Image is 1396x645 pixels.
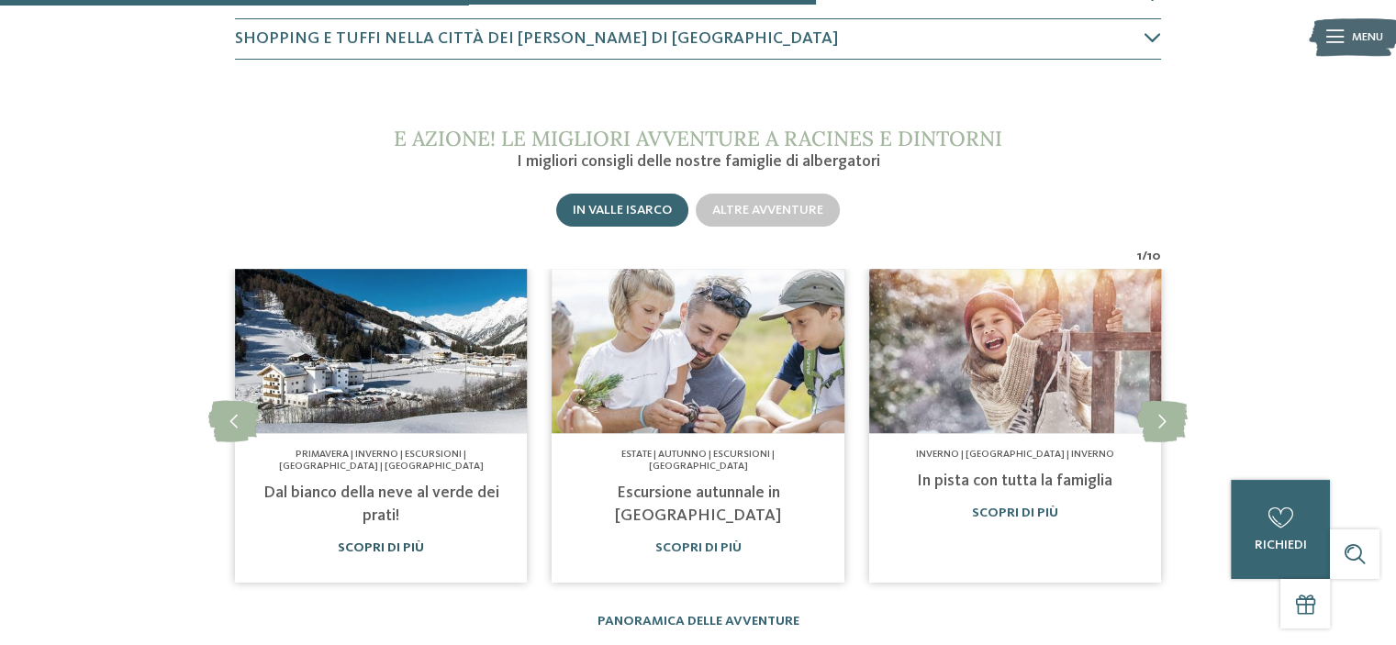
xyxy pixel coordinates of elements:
span: E azione! Le migliori avventure a Racines e dintorni [394,125,1002,151]
span: / [1142,247,1147,265]
span: richiedi [1254,539,1306,551]
span: 10 [1147,247,1161,265]
a: Dal bianco della neve al verde dei prati! [263,484,499,524]
a: Scopri di più [654,541,741,554]
img: Family hotel a Racines. La vostra base. [869,269,1161,433]
a: richiedi [1231,480,1330,579]
a: In pista con tutta la famiglia [917,473,1112,489]
span: 1 [1137,247,1142,265]
span: Estate | Autunno | Escursioni | [GEOGRAPHIC_DATA] [621,450,775,472]
a: Panoramica delle avventure [597,615,799,628]
span: Inverno | [GEOGRAPHIC_DATA] | Inverno [916,450,1114,460]
a: Escursione autunnale in [GEOGRAPHIC_DATA] [615,484,781,524]
img: Family hotel a Racines. La vostra base. [552,269,843,433]
a: Scopri di più [338,541,424,554]
span: Altre avventure [712,204,823,217]
img: Family hotel a Racines. La vostra base. [235,269,527,433]
span: In Valle Isarco [573,204,672,217]
a: Scopri di più [972,506,1058,519]
span: Shopping e tuffi nella città dei [PERSON_NAME] di [GEOGRAPHIC_DATA] [235,30,838,47]
span: I migliori consigli delle nostre famiglie di albergatori [516,153,879,170]
span: Primavera | Inverno | Escursioni | [GEOGRAPHIC_DATA] | [GEOGRAPHIC_DATA] [279,450,484,472]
